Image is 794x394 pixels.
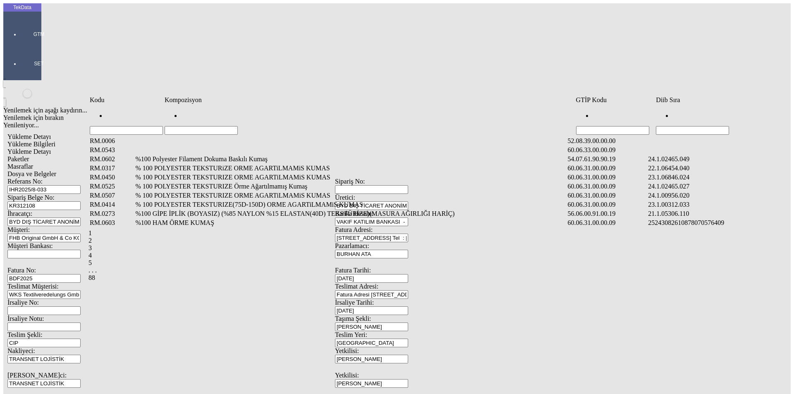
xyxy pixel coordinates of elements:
td: RM.0525 [89,182,134,191]
div: Kompozisyon [165,96,574,104]
td: % 100 POLYESTER TEKSTURiZE ORME AGARTiLMAMiS KUMAS [135,164,566,172]
div: Diib Sıra [656,96,777,104]
input: Hücreyi Filtrele [90,126,163,135]
input: Hücreyi Filtrele [576,126,649,135]
span: SET [26,60,51,67]
span: Nakliyeci: [7,347,35,354]
td: RM.0317 [89,164,134,172]
td: 60.06.31.00.00.09 [567,201,647,209]
td: 52.08.39.00.00.00 [567,137,647,145]
div: Yenilemek için bırakın [3,114,667,122]
span: İrsaliye Notu: [7,315,44,322]
td: 54.07.61.90.90.19 [567,155,647,163]
div: Page 2 [88,237,778,244]
div: Kodu [90,96,163,104]
td: Sütun Kompozisyon [164,96,575,104]
span: Referans No: [7,178,43,185]
span: Yükleme Detayı [7,133,51,140]
td: RM.0414 [89,201,134,209]
div: TekData [3,4,41,11]
span: GTM [26,31,51,38]
td: 60.06.31.00.00.09 [567,164,647,172]
span: Sipariş Belge No: [7,194,55,201]
td: 23.1.00312.033 [648,201,772,209]
span: [PERSON_NAME]ci: [7,372,67,379]
span: Müşteri: [7,226,30,233]
td: RM.0273 [89,210,134,218]
div: Page 1 [88,229,778,237]
div: Page 5 [88,259,778,267]
input: Hücreyi Filtrele [656,126,729,135]
div: Page 4 [88,252,778,259]
span: Yükleme Bilgileri [7,141,55,148]
div: Veri Tablosu [88,95,778,282]
div: . . . [88,267,778,274]
div: Yenileniyor... [3,122,667,129]
td: % 100 POLYESTER TEKSTURIZE(75D-150D) ORME AGARTiLMAMiS KUMAS [135,201,566,209]
td: 60.06.31.00.00.09 [567,219,647,227]
span: İrsaliye No: [7,299,39,306]
span: Yükleme Detayı [7,148,51,155]
td: RM.0450 [89,173,134,181]
td: 56.06.00.91.00.19 [567,210,647,218]
div: GTİP Kodu [576,96,655,104]
span: Paketler [7,155,29,162]
td: 23.1.06846.024 [648,173,772,181]
td: % 100 POLYESTER TEKSTURIZE ORME AGARTiLMAMiS KUMAS [135,191,566,200]
td: 60.06.31.00.00.09 [567,173,647,181]
td: 24.1.02465.027 [648,182,772,191]
div: Yenilemek için aşağı kaydırın... [3,107,667,114]
td: RM.0543 [89,146,134,154]
td: RM.0602 [89,155,134,163]
td: 25243082610878070576409 [648,219,772,227]
td: % 100 POLYESTER TEKSTURIZE Örme Ağartılmamış Kumaş [135,182,566,191]
td: %100 Polyester Filament Dokuma Baskılı Kumaş [135,155,566,163]
div: Page 88 [88,274,778,282]
td: Sütun Diib Sıra [655,96,777,104]
span: Masraflar [7,163,33,170]
td: %100 GİPE İPLİK (BOYASIZ) (%85 NAYLON %15 ELASTAN(40D) TEKSTÜRİZE)(MASURA AĞIRLIĞI HARİÇ) [135,210,566,218]
span: Müşteri Bankası: [7,242,53,249]
td: Sütun GTİP Kodu [576,96,655,104]
td: RM.0507 [89,191,134,200]
span: Teslim Şekli: [7,331,43,338]
input: Hücreyi Filtrele [165,126,238,135]
td: 60.06.31.00.00.09 [567,191,647,200]
td: % 100 POLYESTER TEKSTURIZE ORME AGARTiLMAMiS KUMAS [135,173,566,181]
span: İhracatçı: [7,210,32,217]
td: Hücreyi Filtrele [655,105,777,135]
span: Dosya ve Belgeler [7,170,56,177]
td: 24.1.00956.020 [648,191,772,200]
td: Hücreyi Filtrele [89,105,163,135]
span: Teslimat Müşterisi: [7,283,59,290]
td: %100 HAM ÖRME KUMAŞ [135,219,566,227]
td: 22.1.06454.040 [648,164,772,172]
td: 21.1.05306.110 [648,210,772,218]
div: Page 3 [88,244,778,252]
td: RM.0006 [89,137,134,145]
td: 24.1.02465.049 [648,155,772,163]
td: 60.06.33.00.00.09 [567,146,647,154]
td: Hücreyi Filtrele [164,105,575,135]
td: Hücreyi Filtrele [576,105,655,135]
td: Sütun Kodu [89,96,163,104]
td: RM.0603 [89,219,134,227]
span: Fatura No: [7,267,36,274]
td: 60.06.31.00.00.09 [567,182,647,191]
